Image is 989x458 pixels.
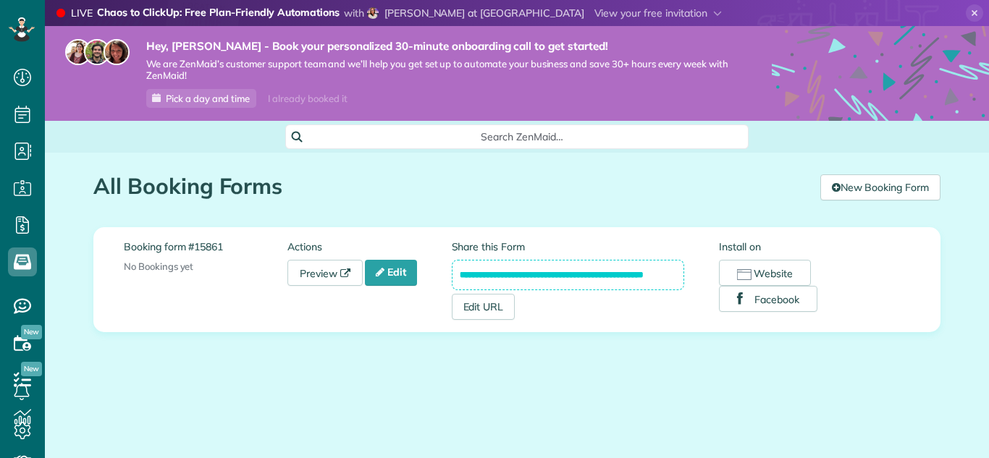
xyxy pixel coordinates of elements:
[93,174,809,198] h1: All Booking Forms
[146,39,728,54] strong: Hey, [PERSON_NAME] - Book your personalized 30-minute onboarding call to get started!
[104,39,130,65] img: michelle-19f622bdf1676172e81f8f8fba1fb50e276960ebfe0243fe18214015130c80e4.jpg
[287,260,363,286] a: Preview
[452,294,515,320] a: Edit URL
[124,260,193,272] span: No Bookings yet
[344,7,364,20] span: with
[146,58,728,82] span: We are ZenMaid’s customer support team and we’ll help you get set up to automate your business an...
[166,93,250,104] span: Pick a day and time
[820,174,940,200] a: New Booking Form
[84,39,110,65] img: jorge-587dff0eeaa6aab1f244e6dc62b8924c3b6ad411094392a53c71c6c4a576187d.jpg
[452,239,685,254] label: Share this Form
[367,7,379,19] img: sandi-sheppard-ae7a39551245e5272845534a42164eb7f4ac3b6d2099cc3b2c721c99c1849b24.png
[21,325,42,339] span: New
[384,7,584,20] span: [PERSON_NAME] at [GEOGRAPHIC_DATA]
[21,362,42,376] span: New
[365,260,417,286] a: Edit
[124,239,287,254] label: Booking form #15861
[146,89,256,108] a: Pick a day and time
[65,39,91,65] img: maria-72a9807cf96188c08ef61303f053569d2e2a8a1cde33d635c8a3ac13582a053d.jpg
[719,286,817,312] button: Facebook
[719,239,910,254] label: Install on
[259,90,355,108] div: I already booked it
[287,239,451,254] label: Actions
[719,260,811,286] button: Website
